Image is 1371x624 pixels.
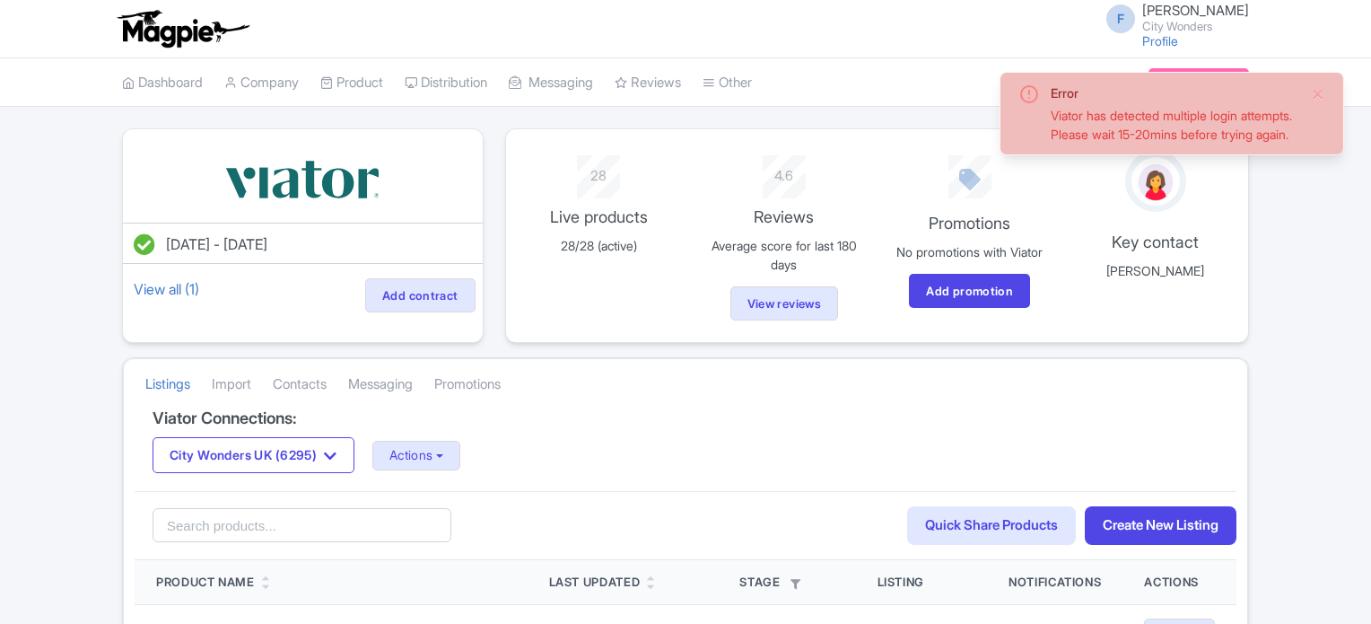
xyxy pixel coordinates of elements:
[909,274,1030,308] a: Add promotion
[1085,506,1236,545] a: Create New Listing
[1135,161,1176,204] img: avatar_key_member-9c1dde93af8b07d7383eb8b5fb890c87.png
[1311,83,1325,105] button: Close
[713,574,834,592] div: Stage
[887,211,1052,235] p: Promotions
[1051,83,1297,102] div: Error
[113,9,252,48] img: logo-ab69f6fb50320c5b225c76a69d11143b.png
[517,155,681,187] div: 28
[856,560,987,605] th: Listing
[145,360,190,409] a: Listings
[153,437,354,473] button: City Wonders UK (6295)
[405,58,487,108] a: Distribution
[153,409,1218,427] h4: Viator Connections:
[372,441,461,470] button: Actions
[434,360,501,409] a: Promotions
[166,235,267,253] span: [DATE] - [DATE]
[517,205,681,229] p: Live products
[703,58,752,108] a: Other
[702,236,866,274] p: Average score for last 180 days
[122,58,203,108] a: Dashboard
[517,236,681,255] p: 28/28 (active)
[1122,560,1236,605] th: Actions
[790,579,800,589] i: Filter by stage
[348,360,413,409] a: Messaging
[907,506,1076,545] a: Quick Share Products
[1142,33,1178,48] a: Profile
[1142,21,1249,32] small: City Wonders
[1051,106,1297,144] div: Viator has detected multiple login attempts. Please wait 15-20mins before trying again.
[702,205,866,229] p: Reviews
[320,58,383,108] a: Product
[509,58,593,108] a: Messaging
[222,151,383,208] img: vbqrramwp3xkpi4ekcjz.svg
[549,574,641,592] div: Last Updated
[1073,230,1237,254] p: Key contact
[212,360,251,409] a: Import
[130,277,203,302] a: View all (1)
[153,508,451,542] input: Search products...
[1096,4,1249,32] a: F [PERSON_NAME] City Wonders
[1073,261,1237,280] p: [PERSON_NAME]
[273,360,327,409] a: Contacts
[702,155,866,187] div: 4.6
[156,574,255,592] div: Product Name
[1148,68,1249,95] a: Subscription
[887,242,1052,261] p: No promotions with Viator
[1142,2,1249,19] span: [PERSON_NAME]
[365,278,476,312] a: Add contract
[224,58,299,108] a: Company
[730,286,839,321] a: View reviews
[615,58,681,108] a: Reviews
[1106,4,1135,33] span: F
[987,560,1122,605] th: Notifications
